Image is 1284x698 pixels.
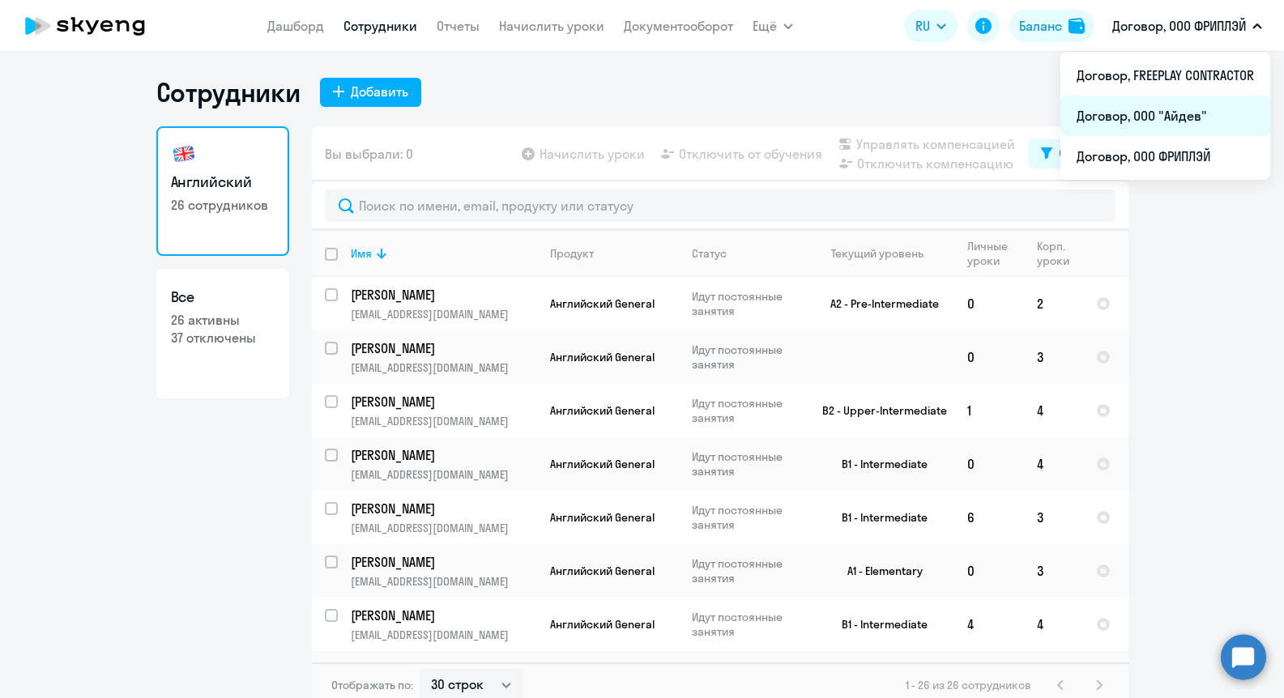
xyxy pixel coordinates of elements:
p: Идут постоянные занятия [692,556,803,585]
p: Идут постоянные занятия [692,449,803,479]
span: Английский General [550,350,655,364]
td: 0 [954,277,1024,330]
td: 1 [954,384,1024,437]
div: Добавить [351,82,408,101]
p: [PERSON_NAME] [351,606,534,624]
p: [PERSON_NAME] [351,446,534,464]
div: Фильтр [1059,143,1103,163]
div: Имя [351,246,372,261]
a: [PERSON_NAME] [351,606,536,624]
a: [PERSON_NAME] [351,339,536,357]
a: Документооборот [624,18,733,34]
td: 6 [954,491,1024,544]
p: 26 активны [171,311,275,329]
button: Добавить [320,78,421,107]
span: Английский General [550,564,655,578]
p: [EMAIL_ADDRESS][DOMAIN_NAME] [351,574,536,589]
div: Корп. уроки [1037,239,1082,268]
td: 4 [1024,598,1083,651]
p: [EMAIL_ADDRESS][DOMAIN_NAME] [351,521,536,535]
div: Корп. уроки [1037,239,1072,268]
td: B2 - Upper-Intermediate [804,384,954,437]
div: Имя [351,246,536,261]
div: Статус [692,246,727,261]
p: [EMAIL_ADDRESS][DOMAIN_NAME] [351,360,536,375]
h3: Все [171,287,275,308]
td: 3 [1024,544,1083,598]
button: Балансbalance [1009,10,1094,42]
p: Идут постоянные занятия [692,343,803,372]
p: 37 отключены [171,329,275,347]
div: Текущий уровень [817,246,953,261]
img: balance [1069,18,1085,34]
a: [PERSON_NAME] [351,553,536,571]
a: [PERSON_NAME] [351,286,536,304]
button: RU [904,10,958,42]
div: Личные уроки [967,239,1023,268]
td: 0 [954,330,1024,384]
span: Вы выбрали: 0 [325,144,413,164]
span: Английский General [550,510,655,525]
p: [PERSON_NAME] [351,660,534,678]
span: 1 - 26 из 26 сотрудников [906,678,1031,692]
td: 0 [954,437,1024,491]
div: Баланс [1019,16,1062,36]
input: Поиск по имени, email, продукту или статусу [325,189,1116,222]
p: Идут постоянные занятия [692,289,803,318]
a: Дашборд [267,18,324,34]
div: Личные уроки [967,239,1013,268]
a: Все26 активны37 отключены [156,269,289,398]
p: Идут постоянные занятия [692,610,803,639]
p: [PERSON_NAME] [351,339,534,357]
p: [EMAIL_ADDRESS][DOMAIN_NAME] [351,628,536,642]
p: [PERSON_NAME] [351,553,534,571]
p: [EMAIL_ADDRESS][DOMAIN_NAME] [351,414,536,428]
p: 26 сотрудников [171,196,275,214]
td: A1 - Elementary [804,544,954,598]
td: 3 [1024,491,1083,544]
a: Сотрудники [343,18,417,34]
p: Идут постоянные занятия [692,503,803,532]
button: Фильтр [1028,139,1116,168]
p: [PERSON_NAME] [351,286,534,304]
div: Статус [692,246,803,261]
td: 4 [954,598,1024,651]
td: 3 [1024,330,1083,384]
td: 0 [954,544,1024,598]
a: Начислить уроки [499,18,604,34]
p: [EMAIL_ADDRESS][DOMAIN_NAME] [351,467,536,482]
span: Английский General [550,457,655,471]
span: Английский General [550,403,655,418]
td: 2 [1024,277,1083,330]
ul: Ещё [1060,52,1270,180]
p: [EMAIL_ADDRESS][DOMAIN_NAME] [351,307,536,321]
img: english [171,141,197,167]
div: Текущий уровень [831,246,924,261]
span: Отображать по: [331,678,413,692]
td: B1 - Intermediate [804,437,954,491]
a: Английский26 сотрудников [156,126,289,256]
span: RU [915,16,930,36]
td: 4 [1024,437,1083,491]
td: A2 - Pre-Intermediate [804,277,954,330]
p: Идут постоянные занятия [692,396,803,425]
p: Договор, ООО ФРИПЛЭЙ [1112,16,1246,36]
a: [PERSON_NAME] [351,500,536,517]
a: [PERSON_NAME] [351,660,536,678]
a: Отчеты [437,18,480,34]
span: Английский General [550,296,655,311]
div: Продукт [550,246,594,261]
p: [PERSON_NAME] [351,500,534,517]
td: B1 - Intermediate [804,491,954,544]
div: Продукт [550,246,678,261]
a: [PERSON_NAME] [351,446,536,464]
td: 4 [1024,384,1083,437]
h3: Английский [171,172,275,193]
td: B1 - Intermediate [804,598,954,651]
span: Английский General [550,617,655,632]
p: [PERSON_NAME] [351,393,534,411]
button: Ещё [753,10,793,42]
h1: Сотрудники [156,76,301,109]
a: [PERSON_NAME] [351,393,536,411]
